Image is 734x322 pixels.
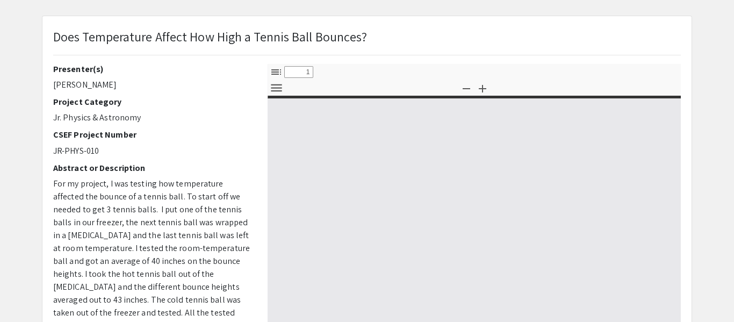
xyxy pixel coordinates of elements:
button: Zoom In [473,80,492,96]
button: Toggle Sidebar [267,64,285,80]
p: Does Temperature Affect How High a Tennis Ball Bounces? [53,27,368,46]
p: [PERSON_NAME] [53,78,251,91]
h2: CSEF Project Number [53,130,251,140]
h2: Project Category [53,97,251,107]
button: Zoom Out [457,80,476,96]
h2: Abstract or Description [53,163,251,173]
h2: Presenter(s) [53,64,251,74]
p: JR-PHYS-010 [53,145,251,158]
input: Page [284,66,313,78]
p: Jr. Physics & Astronomy [53,111,251,124]
button: Tools [267,80,285,96]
